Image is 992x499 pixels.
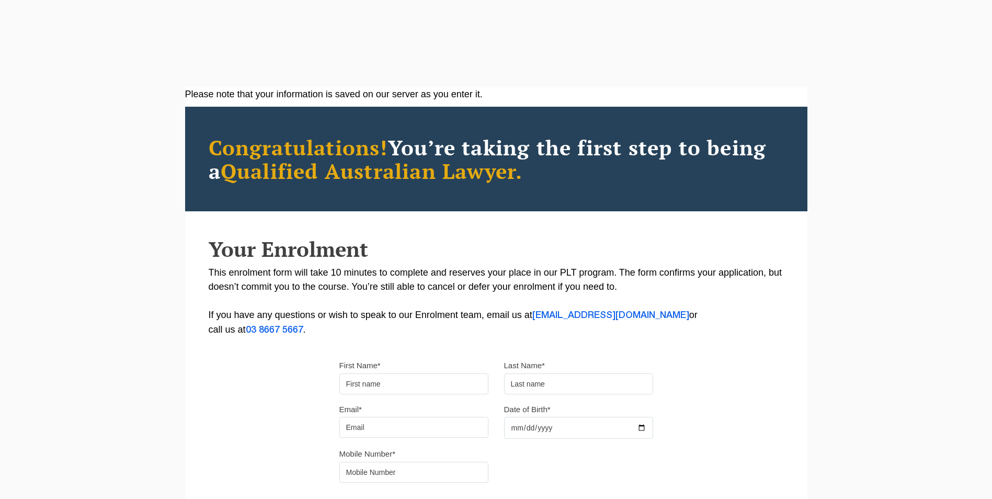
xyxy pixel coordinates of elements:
span: Congratulations! [209,133,388,161]
label: Date of Birth* [504,404,551,415]
input: Mobile Number [339,462,488,483]
p: This enrolment form will take 10 minutes to complete and reserves your place in our PLT program. ... [209,266,784,337]
h2: You’re taking the first step to being a [209,135,784,183]
label: First Name* [339,360,381,371]
h2: Your Enrolment [209,237,784,260]
input: Last name [504,373,653,394]
input: Email [339,417,488,438]
label: Email* [339,404,362,415]
div: Please note that your information is saved on our server as you enter it. [185,87,807,101]
a: [EMAIL_ADDRESS][DOMAIN_NAME] [532,311,689,320]
span: Qualified Australian Lawyer. [221,157,523,185]
label: Last Name* [504,360,545,371]
label: Mobile Number* [339,449,396,459]
input: First name [339,373,488,394]
a: 03 8667 5667 [246,326,303,334]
